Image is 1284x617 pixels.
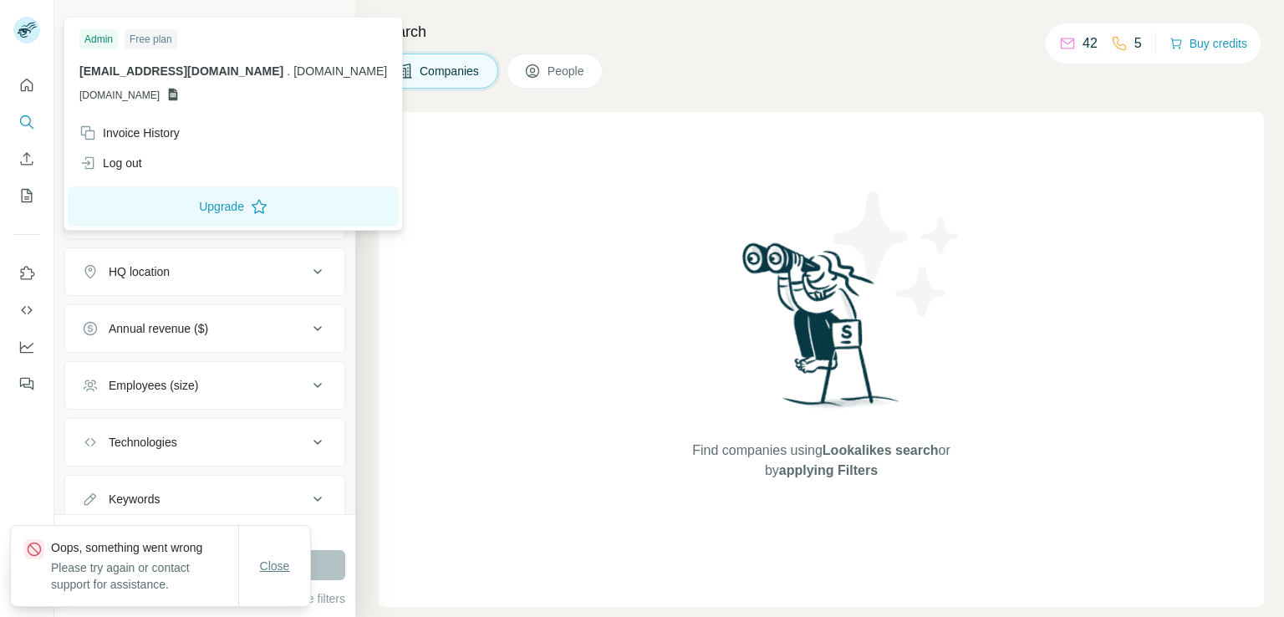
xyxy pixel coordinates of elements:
span: Lookalikes search [823,443,939,457]
span: Find companies using or by [687,441,955,481]
div: Employees (size) [109,377,198,394]
button: Enrich CSV [13,144,40,174]
button: Search [13,107,40,137]
button: Technologies [65,422,344,462]
span: Companies [420,63,481,79]
div: HQ location [109,263,170,280]
img: Surfe Illustration - Woman searching with binoculars [735,238,909,425]
button: Close [248,551,302,581]
div: Free plan [125,29,177,49]
div: New search [64,15,117,30]
img: Surfe Illustration - Stars [822,179,972,329]
span: applying Filters [779,463,878,477]
button: Use Surfe on LinkedIn [13,258,40,288]
button: Buy credits [1169,32,1247,55]
div: Keywords [109,491,160,507]
div: Log out [79,155,142,171]
span: People [548,63,586,79]
div: Annual revenue ($) [109,320,208,337]
button: HQ location [65,252,344,292]
button: Hide [291,10,355,35]
span: [DOMAIN_NAME] [293,64,387,78]
h4: Search [379,20,1264,43]
span: Close [260,558,290,574]
button: Dashboard [13,332,40,362]
button: Feedback [13,369,40,399]
button: Employees (size) [65,365,344,405]
p: 42 [1083,33,1098,54]
span: . [287,64,290,78]
button: My lists [13,181,40,211]
button: Use Surfe API [13,295,40,325]
span: [EMAIL_ADDRESS][DOMAIN_NAME] [79,64,283,78]
p: 5 [1134,33,1142,54]
p: Please try again or contact support for assistance. [51,559,238,593]
div: Admin [79,29,118,49]
span: [DOMAIN_NAME] [79,88,160,103]
p: Oops, something went wrong [51,539,238,556]
div: Invoice History [79,125,180,141]
button: Upgrade [68,186,399,227]
button: Keywords [65,479,344,519]
button: Quick start [13,70,40,100]
div: Technologies [109,434,177,451]
button: Annual revenue ($) [65,308,344,349]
